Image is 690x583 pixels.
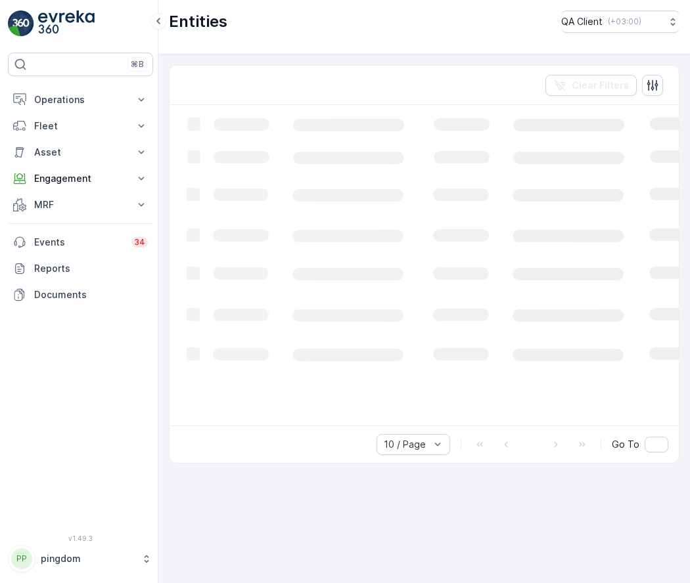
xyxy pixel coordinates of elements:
p: QA Client [561,15,603,28]
span: Go To [612,438,639,451]
p: 34 [134,237,145,248]
a: Events34 [8,229,153,255]
img: logo_light-DOdMpM7g.png [38,11,95,37]
p: ⌘B [131,59,144,70]
a: Documents [8,282,153,308]
p: Fleet [34,119,127,133]
p: Documents [34,288,148,301]
p: Events [34,236,124,249]
button: Fleet [8,113,153,139]
p: Reports [34,262,148,275]
p: Engagement [34,172,127,185]
button: PPpingdom [8,545,153,572]
p: Asset [34,146,127,159]
img: logo [8,11,34,37]
p: Clear Filters [572,79,629,92]
a: Reports [8,255,153,282]
p: ( +03:00 ) [608,16,641,27]
button: Clear Filters [545,75,637,96]
div: PP [11,548,32,569]
span: v 1.49.3 [8,534,153,542]
p: MRF [34,198,127,211]
button: MRF [8,192,153,218]
p: Entities [169,11,227,32]
button: Engagement [8,165,153,192]
p: Operations [34,93,127,106]
p: pingdom [41,552,135,565]
button: Operations [8,87,153,113]
button: QA Client(+03:00) [561,11,679,33]
button: Asset [8,139,153,165]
